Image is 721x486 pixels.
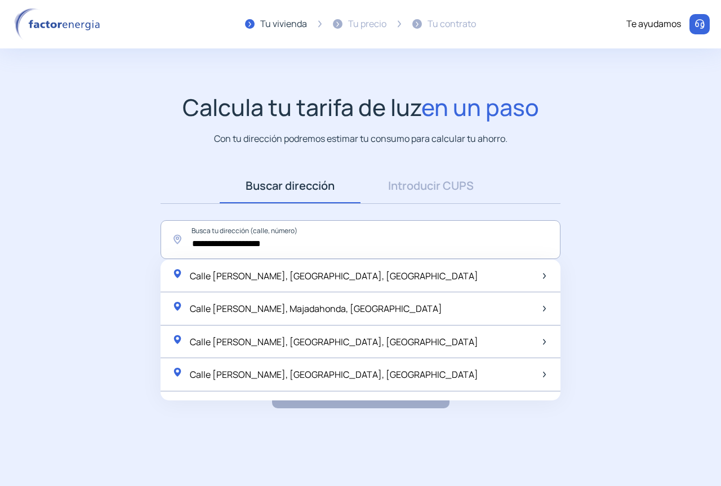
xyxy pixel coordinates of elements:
span: Calle [PERSON_NAME], [GEOGRAPHIC_DATA], [GEOGRAPHIC_DATA] [190,336,478,348]
span: Calle [PERSON_NAME], [GEOGRAPHIC_DATA], [GEOGRAPHIC_DATA] [190,270,478,282]
img: location-pin-green.svg [172,367,183,378]
img: arrow-next-item.svg [543,339,546,345]
div: Tu precio [348,17,386,32]
img: arrow-next-item.svg [543,273,546,279]
img: location-pin-green.svg [172,301,183,312]
img: location-pin-green.svg [172,400,183,411]
img: arrow-next-item.svg [543,306,546,311]
img: llamar [694,19,705,30]
h1: Calcula tu tarifa de luz [183,93,539,121]
div: Tu contrato [428,17,476,32]
span: Calle [PERSON_NAME], Majadahonda, [GEOGRAPHIC_DATA] [190,302,442,315]
div: Te ayudamos [626,17,681,32]
img: logo factor [11,8,107,41]
img: location-pin-green.svg [172,268,183,279]
div: Tu vivienda [260,17,307,32]
p: Con tu dirección podremos estimar tu consumo para calcular tu ahorro. [214,132,508,146]
a: Buscar dirección [220,168,360,203]
span: en un paso [421,91,539,123]
span: Calle [PERSON_NAME], [GEOGRAPHIC_DATA], [GEOGRAPHIC_DATA] [190,368,478,381]
img: location-pin-green.svg [172,334,183,345]
img: arrow-next-item.svg [543,372,546,377]
a: Introducir CUPS [360,168,501,203]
